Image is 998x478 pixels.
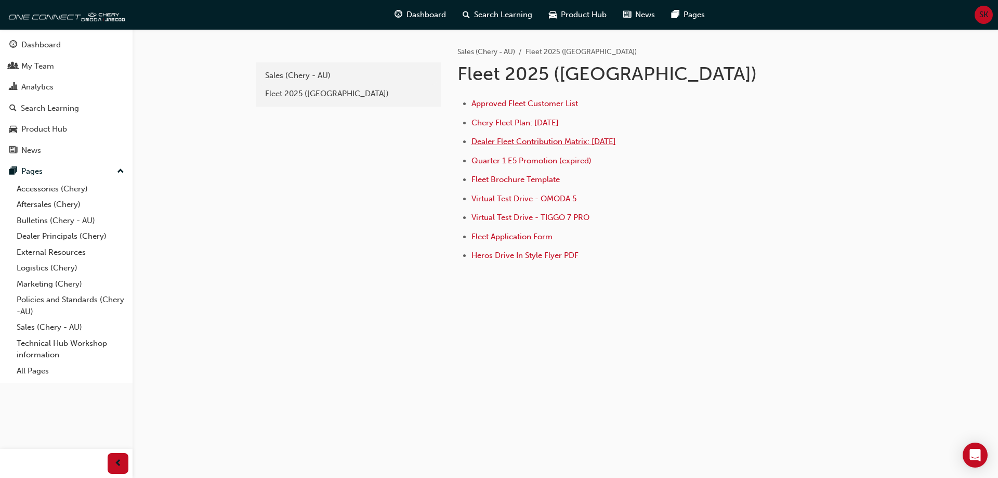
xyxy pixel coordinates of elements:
[21,123,67,135] div: Product Hub
[471,213,589,222] a: Virtual Test Drive - TIGGO 7 PRO
[386,4,454,25] a: guage-iconDashboard
[9,125,17,134] span: car-icon
[561,9,607,21] span: Product Hub
[471,251,579,260] a: Heros Drive In Style Flyer PDF
[21,60,54,72] div: My Team
[672,8,679,21] span: pages-icon
[963,443,988,468] div: Open Intercom Messenger
[21,145,41,157] div: News
[454,4,541,25] a: search-iconSearch Learning
[9,41,17,50] span: guage-icon
[9,83,17,92] span: chart-icon
[4,77,128,97] a: Analytics
[12,181,128,197] a: Accessories (Chery)
[471,175,560,184] a: Fleet Brochure Template
[12,213,128,229] a: Bulletins (Chery - AU)
[4,57,128,76] a: My Team
[265,88,431,100] div: Fleet 2025 ([GEOGRAPHIC_DATA])
[471,137,616,146] a: Dealer Fleet Contribution Matrix: [DATE]
[12,244,128,261] a: External Resources
[265,70,431,82] div: Sales (Chery - AU)
[9,104,17,113] span: search-icon
[260,85,437,103] a: Fleet 2025 ([GEOGRAPHIC_DATA])
[615,4,663,25] a: news-iconNews
[471,232,553,241] a: Fleet Application Form
[4,33,128,162] button: DashboardMy TeamAnalyticsSearch LearningProduct HubNews
[260,67,437,85] a: Sales (Chery - AU)
[5,4,125,25] img: oneconnect
[12,363,128,379] a: All Pages
[4,35,128,55] a: Dashboard
[406,9,446,21] span: Dashboard
[12,228,128,244] a: Dealer Principals (Chery)
[21,165,43,177] div: Pages
[4,141,128,160] a: News
[9,62,17,71] span: people-icon
[9,167,17,176] span: pages-icon
[457,62,798,85] h1: Fleet 2025 ([GEOGRAPHIC_DATA])
[975,6,993,24] button: SK
[21,102,79,114] div: Search Learning
[4,162,128,181] button: Pages
[12,197,128,213] a: Aftersales (Chery)
[9,146,17,156] span: news-icon
[21,81,54,93] div: Analytics
[117,165,124,178] span: up-icon
[12,260,128,276] a: Logistics (Chery)
[526,46,637,58] li: Fleet 2025 ([GEOGRAPHIC_DATA])
[474,9,532,21] span: Search Learning
[471,194,576,203] a: Virtual Test Drive - OMODA 5
[471,156,592,165] a: Quarter 1 E5 Promotion (expired)
[635,9,655,21] span: News
[471,99,578,108] a: Approved Fleet Customer List
[4,120,128,139] a: Product Hub
[21,39,61,51] div: Dashboard
[541,4,615,25] a: car-iconProduct Hub
[623,8,631,21] span: news-icon
[463,8,470,21] span: search-icon
[457,47,515,56] a: Sales (Chery - AU)
[12,335,128,363] a: Technical Hub Workshop information
[12,292,128,319] a: Policies and Standards (Chery -AU)
[684,9,705,21] span: Pages
[12,276,128,292] a: Marketing (Chery)
[663,4,713,25] a: pages-iconPages
[979,9,988,21] span: SK
[4,99,128,118] a: Search Learning
[471,118,559,127] a: Chery Fleet Plan: [DATE]
[114,457,122,470] span: prev-icon
[395,8,402,21] span: guage-icon
[12,319,128,335] a: Sales (Chery - AU)
[549,8,557,21] span: car-icon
